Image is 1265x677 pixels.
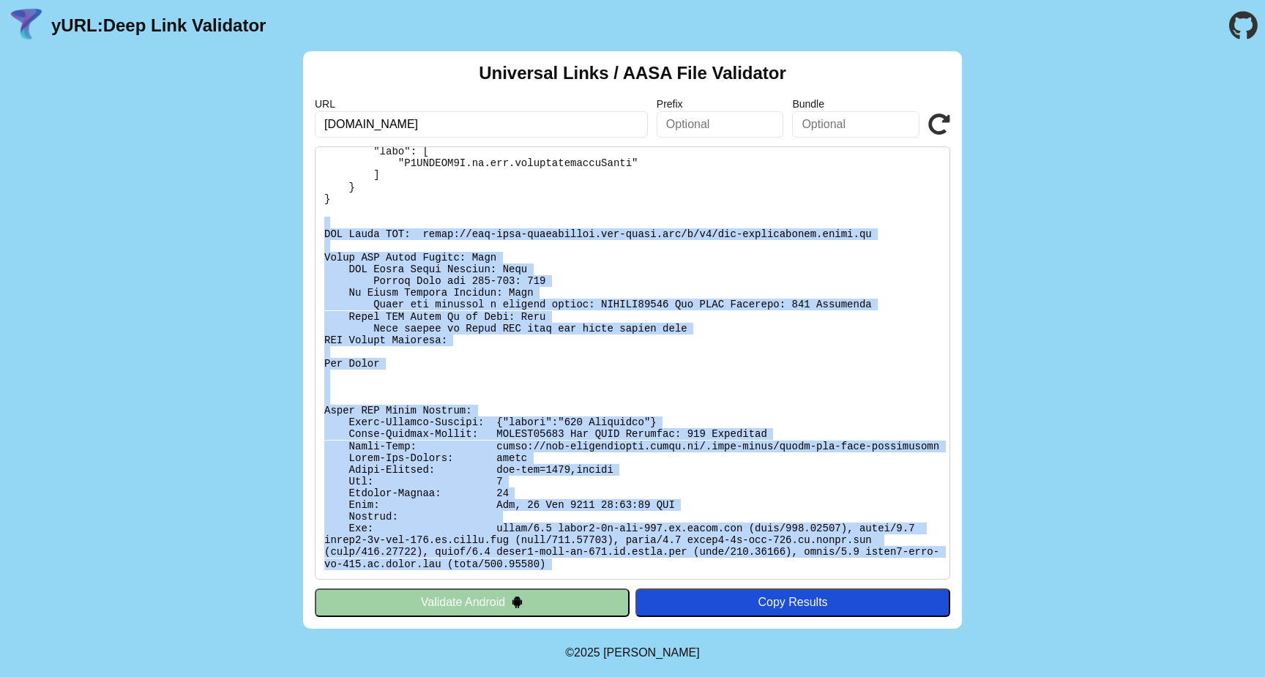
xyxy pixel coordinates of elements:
label: Bundle [792,98,919,110]
h2: Universal Links / AASA File Validator [479,63,786,83]
a: yURL:Deep Link Validator [51,15,266,36]
label: URL [315,98,648,110]
span: 2025 [574,646,600,659]
button: Copy Results [635,588,950,616]
input: Required [315,111,648,138]
label: Prefix [657,98,784,110]
div: Copy Results [643,596,943,609]
pre: Lorem ipsu do: sitam://con-adipiscingel.seddo.ei/.temp-incid/utlab-etd-magn-aliquaenima Mi Veniam... [315,146,950,580]
button: Validate Android [315,588,630,616]
input: Optional [792,111,919,138]
img: yURL Logo [7,7,45,45]
img: droidIcon.svg [511,596,523,608]
input: Optional [657,111,784,138]
footer: © [565,629,699,677]
a: Michael Ibragimchayev's Personal Site [603,646,700,659]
